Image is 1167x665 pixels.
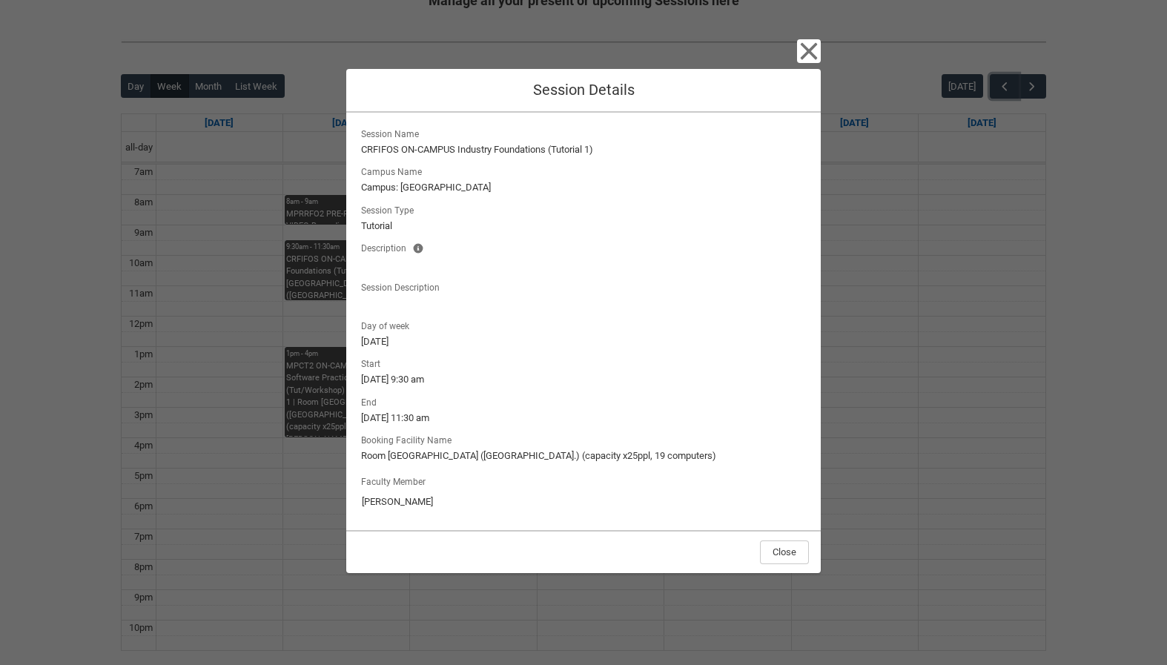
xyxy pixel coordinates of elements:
button: Close [760,540,809,564]
lightning-formatted-text: CRFIFOS ON-CAMPUS Industry Foundations (Tutorial 1) [361,142,806,157]
span: Day of week [361,317,415,333]
lightning-formatted-text: Campus: [GEOGRAPHIC_DATA] [361,180,806,195]
label: Faculty Member [361,472,432,489]
span: Session Description [361,278,446,294]
span: Session Type [361,201,420,217]
button: Close [797,39,821,63]
span: Start [361,354,386,371]
lightning-formatted-text: Room [GEOGRAPHIC_DATA] ([GEOGRAPHIC_DATA].) (capacity x25ppl, 19 computers) [361,449,806,463]
lightning-formatted-text: Tutorial [361,219,806,234]
lightning-formatted-text: [DATE] [361,334,806,349]
lightning-formatted-text: [DATE] 11:30 am [361,411,806,426]
span: End [361,393,383,409]
span: Session Name [361,125,425,141]
span: Description [361,239,412,255]
lightning-formatted-text: [DATE] 9:30 am [361,372,806,387]
span: Session Details [533,81,635,99]
span: Campus Name [361,162,428,179]
span: Booking Facility Name [361,431,457,447]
